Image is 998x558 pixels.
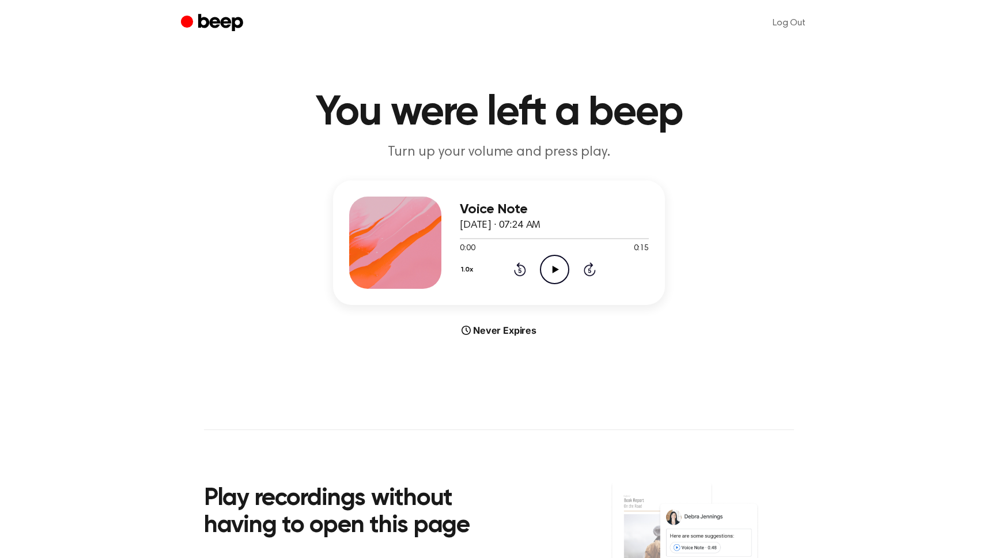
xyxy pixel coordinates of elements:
a: Beep [181,12,246,35]
p: Turn up your volume and press play. [278,143,720,162]
span: [DATE] · 07:24 AM [460,220,540,231]
span: 0:00 [460,243,475,255]
span: 0:15 [634,243,649,255]
h3: Voice Note [460,202,649,217]
div: Never Expires [333,323,665,337]
a: Log Out [761,9,817,37]
h1: You were left a beep [204,92,794,134]
h2: Play recordings without having to open this page [204,485,515,540]
button: 1.0x [460,260,478,280]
